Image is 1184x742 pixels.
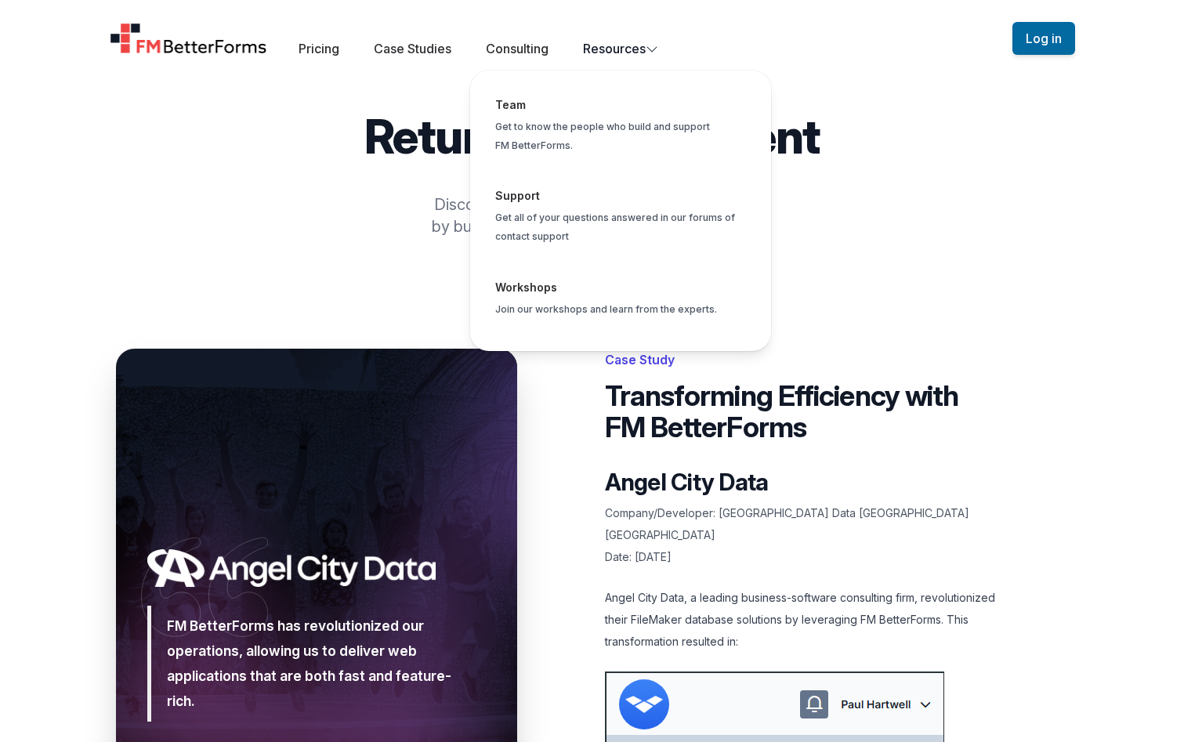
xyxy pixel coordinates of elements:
[116,113,1069,160] p: Return on Investment
[605,349,1006,371] p: Case Study
[583,39,658,58] button: Resources Team Get to know the people who build and support FM BetterForms. Support Get all of yo...
[495,98,526,111] a: Team
[91,19,1094,58] nav: Global
[605,380,1006,443] h1: Transforming Efficiency with FM BetterForms
[167,614,470,714] p: FM BetterForms has revolutionized our operations, allowing us to deliver web applications that ar...
[495,189,540,202] a: Support
[116,91,1069,110] h2: Case Studies
[110,23,268,54] a: Home
[374,41,451,56] a: Case Studies
[605,587,1006,653] p: Angel City Data, a leading business-software consulting firm, revolutionized their FileMaker data...
[605,502,1006,568] p: Company/Developer: [GEOGRAPHIC_DATA] Data [GEOGRAPHIC_DATA] [GEOGRAPHIC_DATA] Date: [DATE]
[605,468,1006,496] h2: Angel City Data
[1012,22,1075,55] button: Log in
[486,41,549,56] a: Consulting
[495,281,557,294] a: Workshops
[367,194,818,237] p: Discover the ROI developers have achieved by building applications with FM BetterForms
[299,41,339,56] a: Pricing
